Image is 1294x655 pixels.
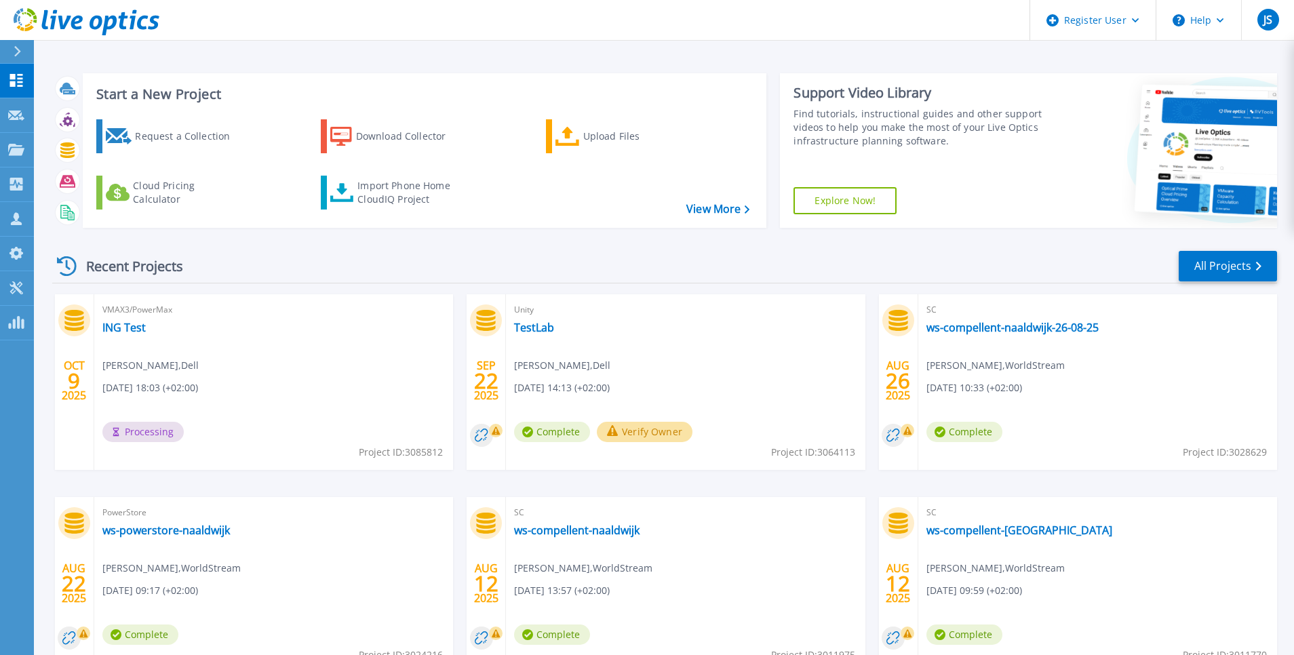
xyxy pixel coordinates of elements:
span: [DATE] 18:03 (+02:00) [102,380,198,395]
span: [DATE] 13:57 (+02:00) [514,583,610,598]
a: Explore Now! [793,187,897,214]
span: [DATE] 14:13 (+02:00) [514,380,610,395]
div: Recent Projects [52,250,201,283]
div: SEP 2025 [473,356,499,405]
span: Complete [514,624,590,645]
span: Processing [102,422,184,442]
span: [PERSON_NAME] , WorldStream [102,561,241,576]
div: Download Collector [356,123,465,150]
span: [PERSON_NAME] , Dell [514,358,610,373]
a: ws-compellent-naaldwijk-26-08-25 [926,321,1099,334]
a: TestLab [514,321,554,334]
span: 22 [474,375,498,386]
div: Import Phone Home CloudIQ Project [357,179,463,206]
a: View More [686,203,749,216]
div: AUG 2025 [885,356,911,405]
span: [PERSON_NAME] , Dell [102,358,199,373]
span: JS [1263,14,1272,25]
a: ws-powerstore-naaldwijk [102,523,230,537]
span: Unity [514,302,857,317]
a: ING Test [102,321,146,334]
div: OCT 2025 [61,356,87,405]
span: 12 [886,578,910,589]
span: VMAX3/PowerMax [102,302,445,317]
span: PowerStore [102,505,445,520]
span: [PERSON_NAME] , WorldStream [926,358,1065,373]
a: Request a Collection [96,119,248,153]
div: AUG 2025 [61,559,87,608]
span: [DATE] 10:33 (+02:00) [926,380,1022,395]
div: Upload Files [583,123,692,150]
span: SC [926,302,1269,317]
div: Cloud Pricing Calculator [133,179,241,206]
span: Project ID: 3028629 [1183,445,1267,460]
div: AUG 2025 [473,559,499,608]
div: Find tutorials, instructional guides and other support videos to help you make the most of your L... [793,107,1046,148]
span: 9 [68,375,80,386]
span: Complete [102,624,178,645]
div: Support Video Library [793,84,1046,102]
a: ws-compellent-[GEOGRAPHIC_DATA] [926,523,1112,537]
span: Project ID: 3085812 [359,445,443,460]
div: Request a Collection [135,123,243,150]
span: 22 [62,578,86,589]
span: Project ID: 3064113 [771,445,855,460]
span: [PERSON_NAME] , WorldStream [514,561,652,576]
span: Complete [926,422,1002,442]
a: Download Collector [321,119,472,153]
a: ws-compellent-naaldwijk [514,523,640,537]
a: Upload Files [546,119,697,153]
span: Complete [514,422,590,442]
span: [DATE] 09:59 (+02:00) [926,583,1022,598]
span: 26 [886,375,910,386]
span: SC [926,505,1269,520]
h3: Start a New Project [96,87,749,102]
a: All Projects [1179,251,1277,281]
button: Verify Owner [597,422,692,442]
span: 12 [474,578,498,589]
span: SC [514,505,857,520]
a: Cloud Pricing Calculator [96,176,248,210]
span: [PERSON_NAME] , WorldStream [926,561,1065,576]
span: Complete [926,624,1002,645]
div: AUG 2025 [885,559,911,608]
span: [DATE] 09:17 (+02:00) [102,583,198,598]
